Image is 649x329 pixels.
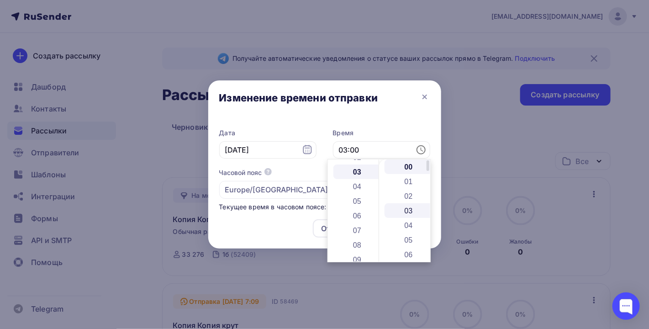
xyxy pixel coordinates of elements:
[219,202,430,212] div: Текущее время в часовом поясе: 9:45:49
[385,218,434,233] li: 04
[333,238,383,252] li: 08
[219,168,262,177] div: Часовой пояс
[219,128,317,138] label: Дата
[333,208,383,223] li: 06
[333,252,383,267] li: 09
[333,164,383,179] li: 03
[333,179,383,194] li: 04
[385,159,434,174] li: 00
[219,91,378,104] div: Изменение времени отправки
[321,223,358,234] div: Отменить
[385,233,434,247] li: 05
[333,194,383,208] li: 05
[219,141,317,159] input: 07.09.2025
[333,128,430,138] label: Время
[225,184,361,195] div: Europe/[GEOGRAPHIC_DATA] (+03:00)
[385,247,434,262] li: 06
[219,168,430,199] button: Часовой пояс Europe/[GEOGRAPHIC_DATA] (+03:00)
[333,223,383,238] li: 07
[385,203,434,218] li: 03
[333,141,430,159] input: 09:45
[385,174,434,189] li: 01
[385,189,434,203] li: 02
